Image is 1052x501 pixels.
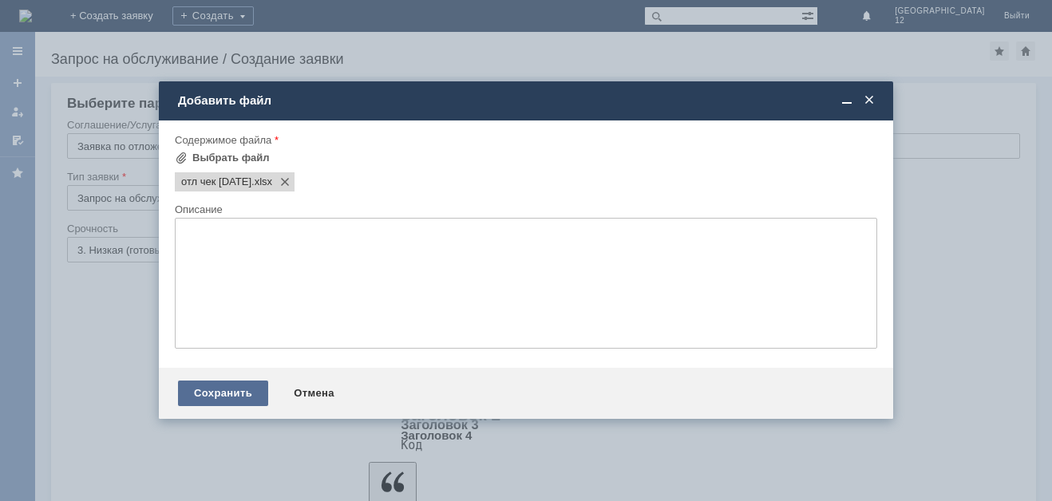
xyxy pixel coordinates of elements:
[181,176,251,188] span: отл чек 22.09.2025.xlsx
[192,152,270,164] div: Выбрать файл
[839,93,855,108] span: Свернуть (Ctrl + M)
[175,135,874,145] div: Содержимое файла
[6,6,233,32] div: прошу удалить отл чеки за [DATE] [PERSON_NAME]
[175,204,874,215] div: Описание
[861,93,877,108] span: Закрыть
[178,93,877,108] div: Добавить файл
[251,176,272,188] span: отл чек 22.09.2025.xlsx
